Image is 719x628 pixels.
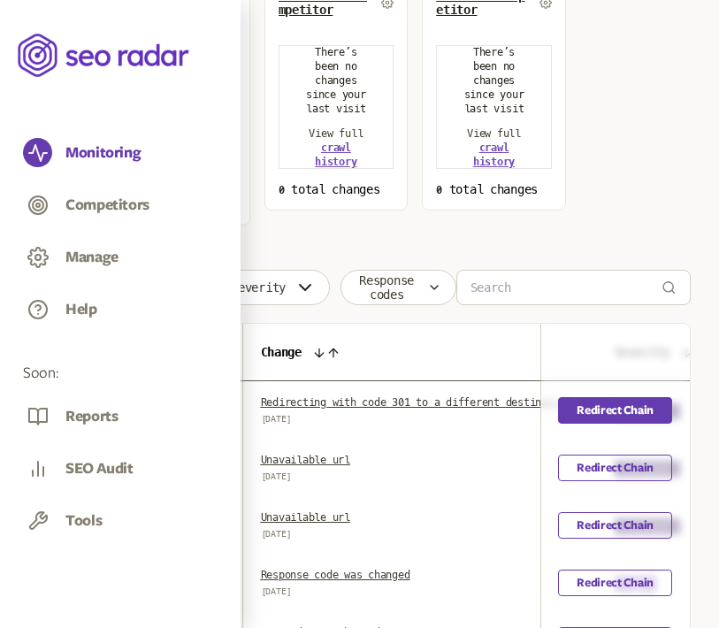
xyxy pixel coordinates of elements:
[301,45,372,116] p: There’s been no changes since your last visit
[231,280,286,295] span: Severity
[217,270,330,305] button: Severity
[261,414,572,425] span: [DATE]
[315,142,356,168] span: crawl history
[65,248,119,267] button: Manage
[261,569,410,581] a: Response code was changed
[23,364,218,384] span: Soon:
[261,511,350,524] a: Unavailable url
[558,512,672,539] a: Redirect Chain
[23,190,218,224] a: Competitors
[261,396,572,409] a: Redirecting with code 301 to a different destination
[65,300,97,319] button: Help
[261,345,302,359] span: Change
[279,184,285,196] span: 0
[65,143,141,163] button: Monitoring
[261,471,350,482] span: [DATE]
[558,455,672,481] a: Redirect Chain
[558,570,672,596] a: Redirect Chain
[301,126,372,169] div: View full
[355,273,418,302] span: Response codes
[65,195,149,215] button: Competitors
[458,45,530,116] p: There’s been no changes since your last visit
[458,141,530,169] button: crawl history
[436,182,552,196] p: total changes
[279,182,394,196] p: total changes
[261,454,350,466] a: Unavailable url
[458,126,530,169] div: View full
[261,586,410,597] span: [DATE]
[301,141,372,169] button: crawl history
[470,271,662,304] input: Search
[436,184,442,196] span: 0
[558,397,672,424] a: Redirect Chain
[340,270,456,305] button: Response codes
[261,529,350,540] span: [DATE]
[473,142,515,168] span: crawl history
